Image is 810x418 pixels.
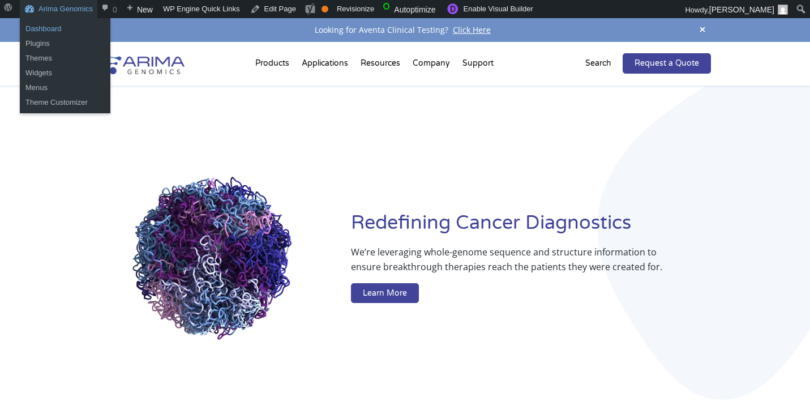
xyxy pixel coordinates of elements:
a: Request a Quote [623,53,711,74]
a: Widgets [20,66,110,80]
iframe: Chat Widget [753,364,810,418]
p: Search [585,56,611,71]
img: Arima-Genomics-logo [100,53,185,74]
div: OK [322,6,328,12]
ul: Arima Genomics [20,48,110,113]
a: Click Here [448,24,495,35]
a: Themes [20,51,110,66]
a: Theme Customizer [20,95,110,110]
a: Learn More [351,283,419,304]
ul: Arima Genomics [20,18,110,54]
div: Looking for Aventa Clinical Testing? [100,23,711,37]
a: Plugins [20,36,110,51]
span: [PERSON_NAME] [709,5,774,14]
a: Menus [20,80,110,95]
p: We’re leveraging whole-genome sequence and structure information to ensure breakthrough therapies... [351,245,665,283]
h1: Redefining Cancer Diagnostics [351,210,710,245]
a: Dashboard [20,22,110,36]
